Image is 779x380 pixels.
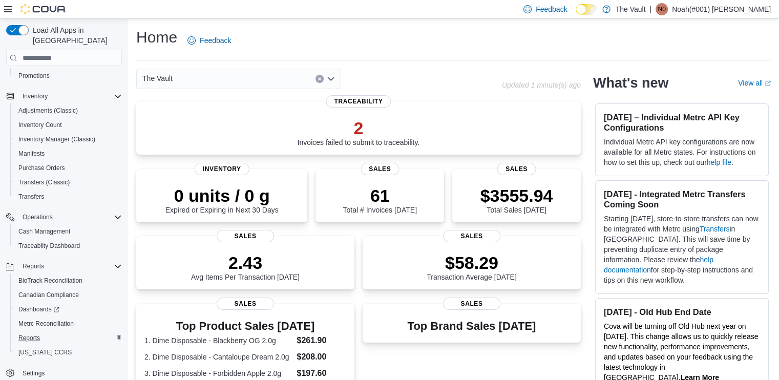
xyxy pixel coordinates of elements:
[298,118,420,146] div: Invoices failed to submit to traceability.
[326,95,391,108] span: Traceability
[14,240,84,252] a: Traceabilty Dashboard
[18,291,79,299] span: Canadian Compliance
[765,80,771,87] svg: External link
[18,367,49,379] a: Settings
[604,189,760,209] h3: [DATE] - Integrated Metrc Transfers Coming Soon
[427,252,517,273] p: $58.29
[191,252,300,281] div: Avg Items Per Transaction [DATE]
[18,211,122,223] span: Operations
[672,3,771,15] p: Noah(#001) [PERSON_NAME]
[604,307,760,317] h3: [DATE] - Old Hub End Date
[144,352,292,362] dt: 2. Dime Disposable - Cantaloupe Dream 2.0g
[18,121,62,129] span: Inventory Count
[604,214,760,285] p: Starting [DATE], store-to-store transfers can now be integrated with Metrc using in [GEOGRAPHIC_D...
[297,351,346,363] dd: $208.00
[343,185,416,206] p: 61
[18,334,40,342] span: Reports
[10,331,126,345] button: Reports
[480,185,553,206] p: $3555.94
[10,288,126,302] button: Canadian Compliance
[18,193,44,201] span: Transfers
[217,230,274,242] span: Sales
[14,275,122,287] span: BioTrack Reconciliation
[18,90,52,102] button: Inventory
[14,332,44,344] a: Reports
[18,227,70,236] span: Cash Management
[200,35,231,46] span: Feedback
[14,70,122,82] span: Promotions
[427,252,517,281] div: Transaction Average [DATE]
[142,72,173,85] span: The Vault
[14,289,122,301] span: Canadian Compliance
[18,260,48,272] button: Reports
[10,189,126,204] button: Transfers
[10,273,126,288] button: BioTrack Reconciliation
[144,320,346,332] h3: Top Product Sales [DATE]
[14,133,122,145] span: Inventory Manager (Classic)
[298,118,420,138] p: 2
[604,137,760,167] p: Individual Metrc API key configurations are now available for all Metrc states. For instructions ...
[443,298,500,310] span: Sales
[707,158,731,166] a: help file
[14,318,78,330] a: Metrc Reconciliation
[10,146,126,161] button: Manifests
[10,224,126,239] button: Cash Management
[29,25,122,46] span: Load All Apps in [GEOGRAPHIC_DATA]
[297,334,346,347] dd: $261.90
[536,4,567,14] span: Feedback
[14,176,74,188] a: Transfers (Classic)
[14,191,122,203] span: Transfers
[191,252,300,273] p: 2.43
[10,302,126,316] a: Dashboards
[14,346,122,358] span: Washington CCRS
[14,119,66,131] a: Inventory Count
[2,259,126,273] button: Reports
[14,289,83,301] a: Canadian Compliance
[18,178,70,186] span: Transfers (Classic)
[10,69,126,83] button: Promotions
[315,75,324,83] button: Clear input
[144,335,292,346] dt: 1. Dime Disposable - Blackberry OG 2.0g
[10,239,126,253] button: Traceabilty Dashboard
[361,163,399,175] span: Sales
[18,164,65,172] span: Purchase Orders
[14,332,122,344] span: Reports
[20,4,67,14] img: Cova
[18,150,45,158] span: Manifests
[18,348,72,356] span: [US_STATE] CCRS
[23,92,48,100] span: Inventory
[658,3,665,15] span: N0
[700,225,730,233] a: Transfers
[616,3,646,15] p: The Vault
[10,132,126,146] button: Inventory Manager (Classic)
[14,147,122,160] span: Manifests
[18,320,74,328] span: Metrc Reconciliation
[502,81,581,89] p: Updated 1 minute(s) ago
[738,79,771,87] a: View allExternal link
[14,191,48,203] a: Transfers
[18,260,122,272] span: Reports
[14,240,122,252] span: Traceabilty Dashboard
[14,225,74,238] a: Cash Management
[593,75,668,91] h2: What's new
[14,162,122,174] span: Purchase Orders
[408,320,536,332] h3: Top Brand Sales [DATE]
[18,305,59,313] span: Dashboards
[327,75,335,83] button: Open list of options
[649,3,651,15] p: |
[18,107,78,115] span: Adjustments (Classic)
[183,30,235,51] a: Feedback
[2,210,126,224] button: Operations
[14,225,122,238] span: Cash Management
[18,277,82,285] span: BioTrack Reconciliation
[14,104,122,117] span: Adjustments (Classic)
[195,163,249,175] span: Inventory
[604,112,760,133] h3: [DATE] – Individual Metrc API Key Configurations
[14,147,49,160] a: Manifests
[14,275,87,287] a: BioTrack Reconciliation
[443,230,500,242] span: Sales
[165,185,279,206] p: 0 units / 0 g
[297,367,346,379] dd: $197.60
[14,70,54,82] a: Promotions
[343,185,416,214] div: Total # Invoices [DATE]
